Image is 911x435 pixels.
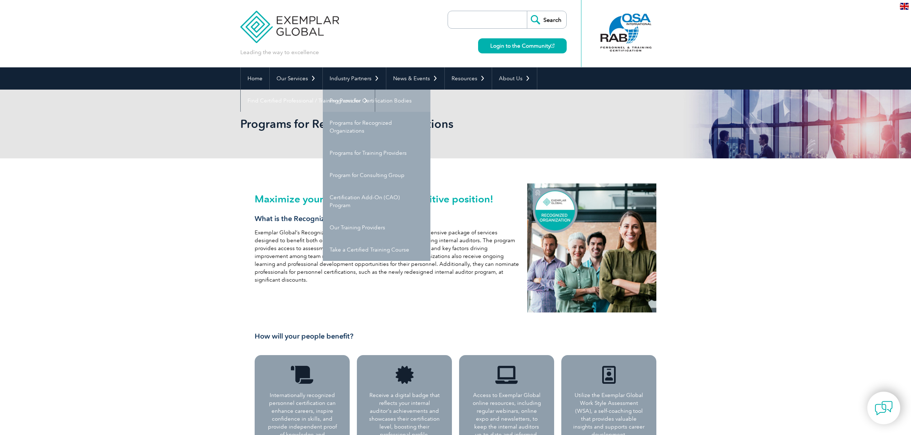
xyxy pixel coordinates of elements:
[551,44,554,48] img: open_square.png
[255,214,520,223] h3: What is the Recognized Organization program?
[240,48,319,56] p: Leading the way to excellence
[323,142,430,164] a: Programs for Training Providers
[900,3,909,10] img: en
[527,11,566,28] input: Search
[386,67,444,90] a: News & Events
[241,90,375,112] a: Find Certified Professional / Training Provider
[492,67,537,90] a: About Us
[323,164,430,186] a: Program for Consulting Group
[323,67,386,90] a: Industry Partners
[240,118,542,130] h2: Programs for Recognized Organizations
[241,67,269,90] a: Home
[323,90,430,112] a: Programs for Certification Bodies
[323,112,430,142] a: Programs for Recognized Organizations
[875,399,893,417] img: contact-chat.png
[323,239,430,261] a: Take a Certified Training Course
[270,67,322,90] a: Our Services
[255,229,520,284] p: Exemplar Global’s Recognized Organization program offers a comprehensive package of services desi...
[323,216,430,239] a: Our Training Providers
[445,67,492,90] a: Resources
[527,183,656,312] img: recognized organization
[255,332,353,340] span: How will your people benefit?
[478,38,567,53] a: Login to the Community
[255,193,494,205] span: Maximize your organization’s competitive position!
[323,186,430,216] a: Certification Add-On (CAO) Program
